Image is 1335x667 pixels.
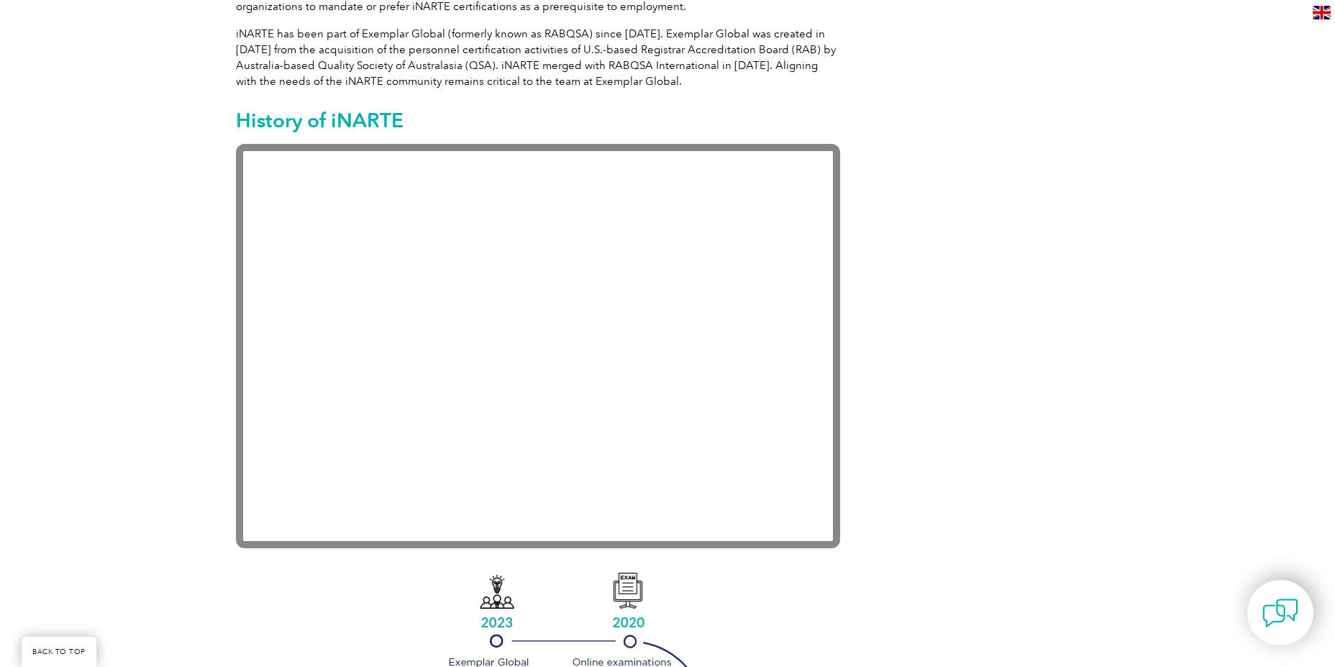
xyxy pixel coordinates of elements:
iframe: YouTube video player [236,144,840,548]
img: en [1313,6,1331,19]
a: BACK TO TOP [22,637,96,667]
img: contact-chat.png [1262,595,1298,631]
h2: History of iNARTE [236,109,840,132]
p: iNARTE has been part of Exemplar Global (formerly known as RABQSA) since [DATE]. Exemplar Global ... [236,26,840,89]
